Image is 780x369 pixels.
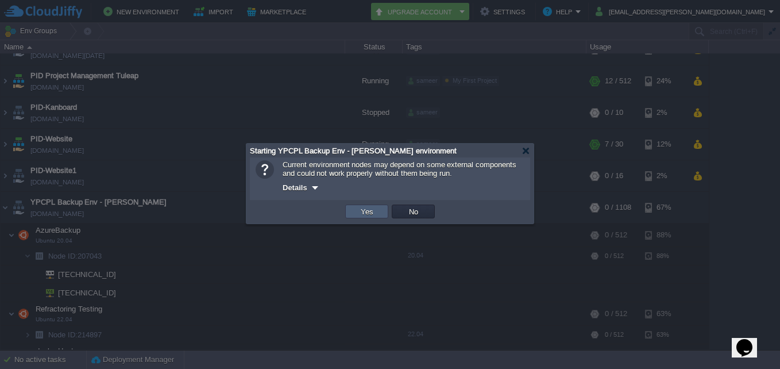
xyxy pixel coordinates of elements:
button: No [406,206,422,217]
span: Details [283,183,307,192]
span: Starting YPCPL Backup Env - [PERSON_NAME] environment [250,147,457,155]
button: Yes [357,206,377,217]
iframe: chat widget [732,323,769,358]
span: Current environment nodes may depend on some external components and could not work properly with... [283,160,516,178]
